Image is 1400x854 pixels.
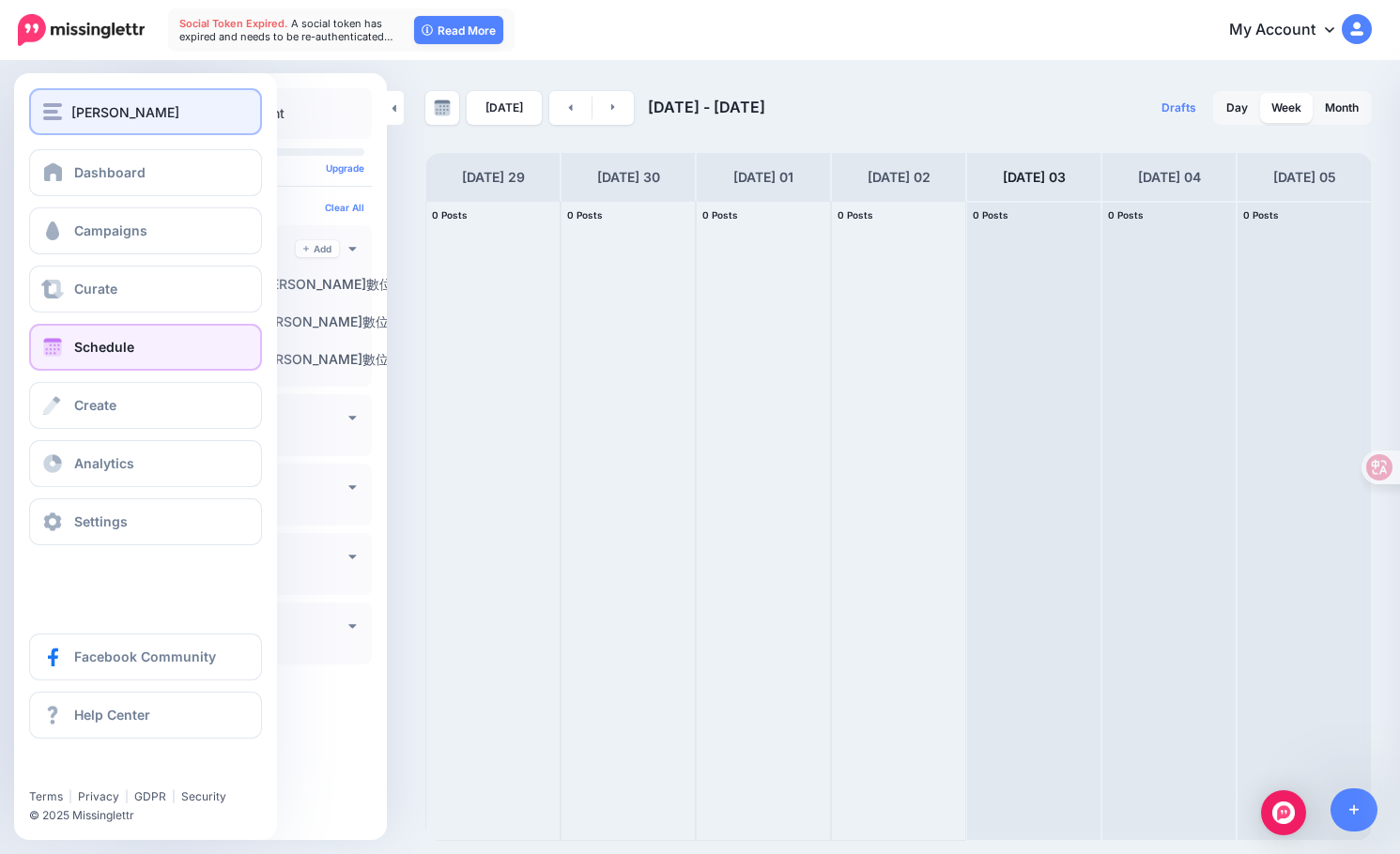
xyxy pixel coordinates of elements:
a: Week [1260,93,1313,123]
a: Security [181,789,226,803]
a: Read More [414,16,503,44]
img: Missinglettr [18,14,145,46]
span: Settings [74,513,128,529]
a: Settings [29,498,262,545]
h4: [DATE] 01 [733,166,793,189]
span: [PERSON_NAME] [71,101,179,123]
a: Facebook Community [29,633,262,680]
span: Drafts [1162,102,1196,114]
span: 0 Posts [567,209,603,221]
span: | [125,789,129,803]
h4: [DATE] 03 [1003,166,1066,189]
img: menu.png [43,103,62,120]
a: Curate [29,266,262,313]
button: [PERSON_NAME] [29,88,262,135]
span: Analytics [74,455,134,471]
a: Dashboard [29,149,262,196]
h4: [DATE] 04 [1138,166,1201,189]
span: A social token has expired and needs to be re-authenticated… [179,17,393,43]
a: Terms [29,789,63,803]
span: Facebook Community [74,648,216,664]
span: Schedule [74,339,134,355]
span: Social Token Expired. [179,17,288,30]
li: © 2025 Missinglettr [29,806,273,825]
span: 0 Posts [432,209,468,221]
label: GeniusHub[PERSON_NAME]數位行銷-台中SEO… [160,313,485,332]
h4: [DATE] 02 [868,166,931,189]
a: Schedule [29,324,262,371]
a: Drafts [1150,91,1208,125]
img: calendar-grey-darker.png [434,99,451,116]
span: | [69,789,72,803]
a: GDPR [134,789,166,803]
span: | [172,789,176,803]
span: 0 Posts [1108,209,1144,221]
h4: [DATE] 05 [1273,166,1336,189]
a: My Account [1210,8,1372,53]
a: Upgrade [326,162,364,174]
a: Add [296,240,339,257]
a: [DATE] [467,91,542,125]
h4: [DATE] 29 [462,166,525,189]
span: [DATE] - [DATE] [648,98,765,116]
label: GeniusHub [PERSON_NAME]數位行銷 page [160,276,454,295]
a: Help Center [29,692,262,739]
span: Campaigns [74,222,147,238]
h4: [DATE] 30 [597,166,660,189]
span: Help Center [74,707,150,723]
a: Analytics [29,440,262,487]
a: Month [1314,93,1370,123]
div: Open Intercom Messenger [1261,790,1306,835]
span: Create [74,397,116,413]
a: Privacy [78,789,119,803]
a: Create [29,382,262,429]
span: 0 Posts [973,209,1008,221]
iframe: Twitter Follow Button [29,762,172,781]
a: Day [1215,93,1259,123]
label: GeniusHub[PERSON_NAME]數位行銷 page [160,351,451,370]
span: 0 Posts [838,209,873,221]
span: 0 Posts [702,209,738,221]
span: Curate [74,281,117,297]
span: Dashboard [74,164,146,180]
a: Clear All [325,202,364,213]
a: Campaigns [29,207,262,254]
span: 0 Posts [1243,209,1279,221]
